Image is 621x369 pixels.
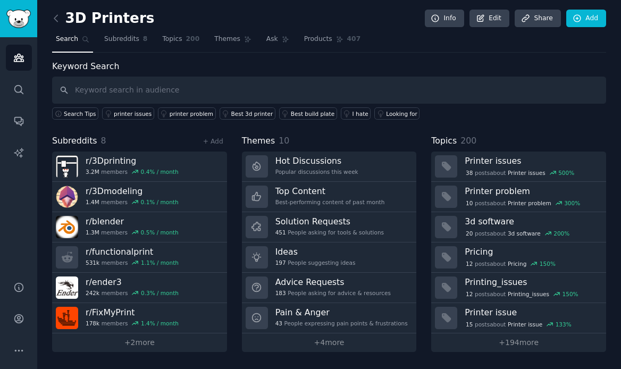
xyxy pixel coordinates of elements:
[52,242,227,273] a: r/functionalprint531kmembers1.1% / month
[341,107,371,120] a: I hate
[56,186,78,208] img: 3Dmodeling
[158,107,216,120] a: printer problem
[275,186,385,197] h3: Top Content
[56,155,78,178] img: 3Dprinting
[220,107,275,120] a: Best 3d printer
[64,110,96,118] span: Search Tips
[275,198,385,206] div: Best-performing content of past month
[275,246,356,257] h3: Ideas
[141,229,179,236] div: 0.5 % / month
[231,110,273,118] div: Best 3d printer
[52,107,98,120] button: Search Tips
[275,320,282,327] span: 43
[508,321,542,328] span: Printer issue
[86,198,179,206] div: members
[102,107,154,120] a: printer issues
[279,136,289,146] span: 10
[508,260,526,267] span: Pricing
[466,169,473,177] span: 38
[556,321,572,328] div: 133 %
[508,290,549,298] span: Printing_issues
[466,321,473,328] span: 15
[86,320,179,327] div: members
[104,35,139,44] span: Subreddits
[86,320,99,327] span: 178k
[52,182,227,212] a: r/3Dmodeling1.4Mmembers0.1% / month
[465,246,599,257] h3: Pricing
[465,198,581,208] div: post s about
[52,333,227,352] a: +2more
[86,246,179,257] h3: r/ functionalprint
[460,136,476,146] span: 200
[242,212,417,242] a: Solution Requests451People asking for tools & solutions
[162,35,182,44] span: Topics
[86,259,179,266] div: members
[469,10,509,28] a: Edit
[52,61,119,71] label: Keyword Search
[242,273,417,303] a: Advice Requests183People asking for advice & resources
[52,77,606,104] input: Keyword search in audience
[86,229,179,236] div: members
[56,35,78,44] span: Search
[52,135,97,148] span: Subreddits
[242,303,417,333] a: Pain & Anger43People expressing pain points & frustrations
[141,289,179,297] div: 0.3 % / month
[431,152,606,182] a: Printer issues38postsaboutPrinter issues500%
[242,333,417,352] a: +4more
[263,31,293,53] a: Ask
[465,168,575,178] div: post s about
[86,229,99,236] span: 1.3M
[347,35,361,44] span: 407
[56,276,78,299] img: ender3
[563,290,578,298] div: 150 %
[374,107,419,120] a: Looking for
[275,276,391,288] h3: Advice Requests
[465,289,579,299] div: post s about
[52,303,227,333] a: r/FixMyPrint178kmembers1.4% / month
[86,289,179,297] div: members
[143,35,148,44] span: 8
[466,260,473,267] span: 12
[431,333,606,352] a: +194more
[275,155,358,166] h3: Hot Discussions
[52,10,155,27] h2: 3D Printers
[86,198,99,206] span: 1.4M
[466,290,473,298] span: 12
[86,289,99,297] span: 242k
[304,35,332,44] span: Products
[431,182,606,212] a: Printer problem10postsaboutPrinter problem300%
[86,168,179,175] div: members
[558,169,574,177] div: 500 %
[431,212,606,242] a: 3d software20postsabout3d software200%
[291,110,334,118] div: Best build plate
[508,169,546,177] span: Printer issues
[56,216,78,238] img: blender
[86,216,179,227] h3: r/ blender
[86,276,179,288] h3: r/ ender3
[275,229,384,236] div: People asking for tools & solutions
[242,242,417,273] a: Ideas197People suggesting ideas
[242,135,275,148] span: Themes
[431,303,606,333] a: Printer issue15postsaboutPrinter issue133%
[114,110,152,118] div: printer issues
[266,35,278,44] span: Ask
[275,289,286,297] span: 183
[431,273,606,303] a: Printing_issues12postsaboutPrinting_issues150%
[275,320,408,327] div: People expressing pain points & frustrations
[465,186,599,197] h3: Printer problem
[141,198,179,206] div: 0.1 % / month
[275,229,286,236] span: 451
[540,260,556,267] div: 150 %
[101,136,106,146] span: 8
[86,186,179,197] h3: r/ 3Dmodeling
[566,10,606,28] a: Add
[425,10,464,28] a: Info
[52,212,227,242] a: r/blender1.3Mmembers0.5% / month
[275,168,358,175] div: Popular discussions this week
[465,307,599,318] h3: Printer issue
[465,155,599,166] h3: Printer issues
[141,168,179,175] div: 0.4 % / month
[465,320,572,329] div: post s about
[466,199,473,207] span: 10
[86,155,179,166] h3: r/ 3Dprinting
